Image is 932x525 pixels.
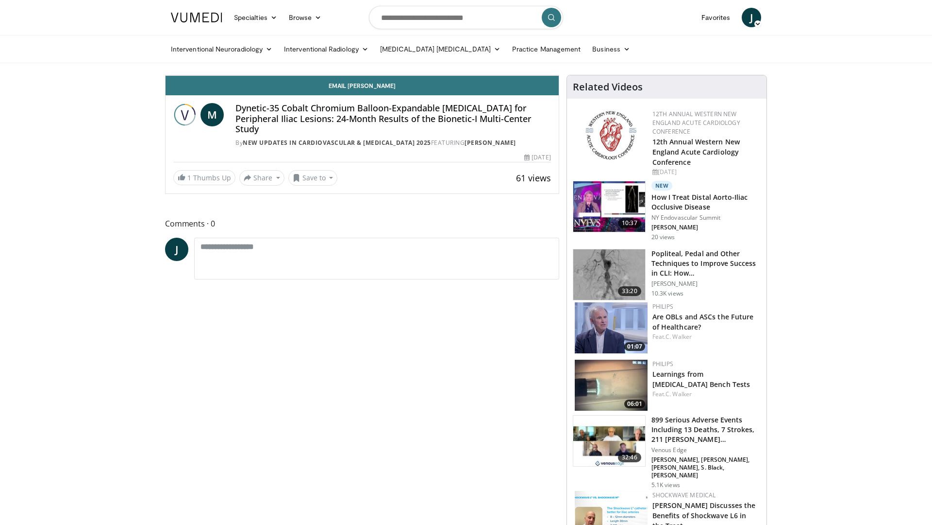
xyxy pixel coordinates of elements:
[651,224,761,231] p: [PERSON_NAME]
[586,39,636,59] a: Business
[652,312,754,332] a: Are OBLs and ASCs the Future of Healthcare?
[573,249,645,300] img: T6d-rUZNqcn4uJqH4xMDoxOjBrO-I4W8.150x105_q85_crop-smart_upscale.jpg
[666,390,692,398] a: C. Walker
[651,280,761,288] p: [PERSON_NAME]
[652,390,759,399] div: Feat.
[651,249,761,278] h3: Popliteal, Pedal and Other Techniques to Improve Success in CLI: How…
[165,39,278,59] a: Interventional Neuroradiology
[573,181,761,241] a: 10:37 New How I Treat Distal Aorto-Iliac Occlusive Disease NY Endovascular Summit [PERSON_NAME] 2...
[200,103,224,126] a: M
[524,153,550,162] div: [DATE]
[618,218,641,228] span: 10:37
[235,103,550,135] h4: Dynetic-35 Cobalt Chromium Balloon-Expandable [MEDICAL_DATA] for Peripheral Iliac Lesions: 24-Mon...
[374,39,506,59] a: [MEDICAL_DATA] [MEDICAL_DATA]
[516,172,551,184] span: 61 views
[651,446,761,454] p: Venous Edge
[652,360,673,368] a: Philips
[573,181,645,232] img: 4b355214-b789-4d36-b463-674db39b8a24.150x105_q85_crop-smart_upscale.jpg
[171,13,222,22] img: VuMedi Logo
[166,76,559,95] a: Email [PERSON_NAME]
[652,168,759,176] div: [DATE]
[652,491,716,499] a: Shockwave Medical
[228,8,283,27] a: Specialties
[584,110,638,161] img: 0954f259-7907-4053-a817-32a96463ecc8.png.150x105_q85_autocrop_double_scale_upscale_version-0.2.png
[187,173,191,182] span: 1
[651,214,761,222] p: NY Endovascular Summit
[652,302,673,311] a: Philips
[696,8,736,27] a: Favorites
[624,342,645,351] span: 01:07
[173,170,235,185] a: 1 Thumbs Up
[573,416,645,466] img: 2334b6cc-ba6f-4e47-8c88-f3f3fe785331.150x105_q85_crop-smart_upscale.jpg
[651,181,673,191] p: New
[166,75,559,76] video-js: Video Player
[573,81,643,93] h4: Related Videos
[573,249,761,300] a: 33:20 Popliteal, Pedal and Other Techniques to Improve Success in CLI: How… [PERSON_NAME] 10.3K v...
[288,170,338,186] button: Save to
[369,6,563,29] input: Search topics, interventions
[165,217,559,230] span: Comments 0
[575,360,648,411] img: 0547a951-2e8b-4df6-bc87-cc102613d05c.150x105_q85_crop-smart_upscale.jpg
[278,39,374,59] a: Interventional Radiology
[506,39,586,59] a: Practice Management
[742,8,761,27] a: J
[235,139,550,147] div: By FEATURING
[239,170,284,186] button: Share
[651,481,680,489] p: 5.1K views
[465,139,516,147] a: [PERSON_NAME]
[652,110,740,136] a: 12th Annual Western New England Acute Cardiology Conference
[651,415,761,444] h3: 899 Serious Adverse Events Including 13 Deaths, 7 Strokes, 211 [PERSON_NAME]…
[573,415,761,489] a: 32:46 899 Serious Adverse Events Including 13 Deaths, 7 Strokes, 211 [PERSON_NAME]… Venous Edge [...
[173,103,197,126] img: New Updates in Cardiovascular & Interventional Radiology 2025
[651,233,675,241] p: 20 views
[651,290,683,297] p: 10.3K views
[652,369,750,389] a: Learnings from [MEDICAL_DATA] Bench Tests
[618,286,641,296] span: 33:20
[618,453,641,462] span: 32:46
[243,139,431,147] a: New Updates in Cardiovascular & [MEDICAL_DATA] 2025
[624,400,645,408] span: 06:01
[652,332,759,341] div: Feat.
[575,302,648,353] img: 75a3f960-6a0f-456d-866c-450ec948de62.150x105_q85_crop-smart_upscale.jpg
[651,192,761,212] h3: How I Treat Distal Aorto-Iliac Occlusive Disease
[283,8,328,27] a: Browse
[666,332,692,341] a: C. Walker
[165,238,188,261] a: J
[651,456,761,479] p: [PERSON_NAME], [PERSON_NAME], [PERSON_NAME], S. Black, [PERSON_NAME]
[652,137,740,167] a: 12th Annual Western New England Acute Cardiology Conference
[575,302,648,353] a: 01:07
[575,360,648,411] a: 06:01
